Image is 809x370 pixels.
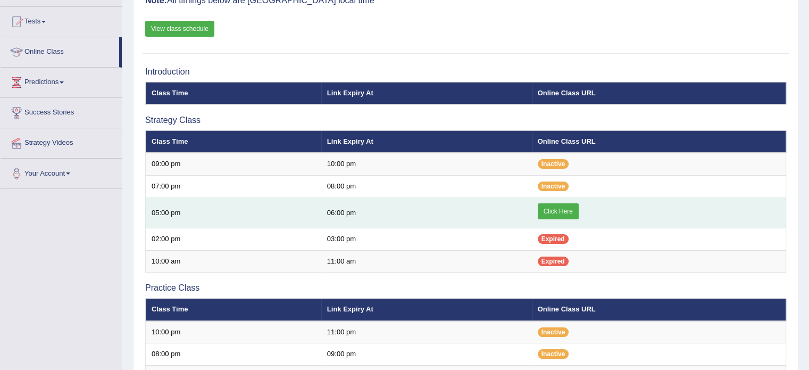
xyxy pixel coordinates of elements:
th: Online Class URL [532,130,786,153]
a: Your Account [1,159,122,185]
td: 09:00 pm [321,343,532,366]
td: 08:00 pm [146,343,321,366]
a: Predictions [1,68,122,94]
h3: Introduction [145,67,786,77]
th: Online Class URL [532,299,786,321]
span: Inactive [538,159,569,169]
th: Class Time [146,130,321,153]
a: Success Stories [1,98,122,125]
span: Expired [538,234,569,244]
a: Tests [1,7,122,34]
a: Online Class [1,37,119,64]
td: 06:00 pm [321,198,532,228]
span: Expired [538,257,569,266]
td: 09:00 pm [146,153,321,175]
td: 10:00 am [146,250,321,273]
th: Class Time [146,82,321,104]
span: Inactive [538,327,569,337]
h3: Strategy Class [145,116,786,125]
td: 05:00 pm [146,198,321,228]
h3: Practice Class [145,283,786,293]
a: View class schedule [145,21,214,37]
th: Link Expiry At [321,130,532,153]
td: 02:00 pm [146,228,321,251]
td: 10:00 pm [321,153,532,175]
th: Online Class URL [532,82,786,104]
td: 08:00 pm [321,175,532,198]
th: Link Expiry At [321,299,532,321]
span: Inactive [538,349,569,359]
td: 07:00 pm [146,175,321,198]
a: Click Here [538,203,579,219]
td: 11:00 pm [321,321,532,343]
span: Inactive [538,182,569,191]
th: Link Expiry At [321,82,532,104]
td: 10:00 pm [146,321,321,343]
a: Strategy Videos [1,128,122,155]
td: 11:00 am [321,250,532,273]
th: Class Time [146,299,321,321]
td: 03:00 pm [321,228,532,251]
